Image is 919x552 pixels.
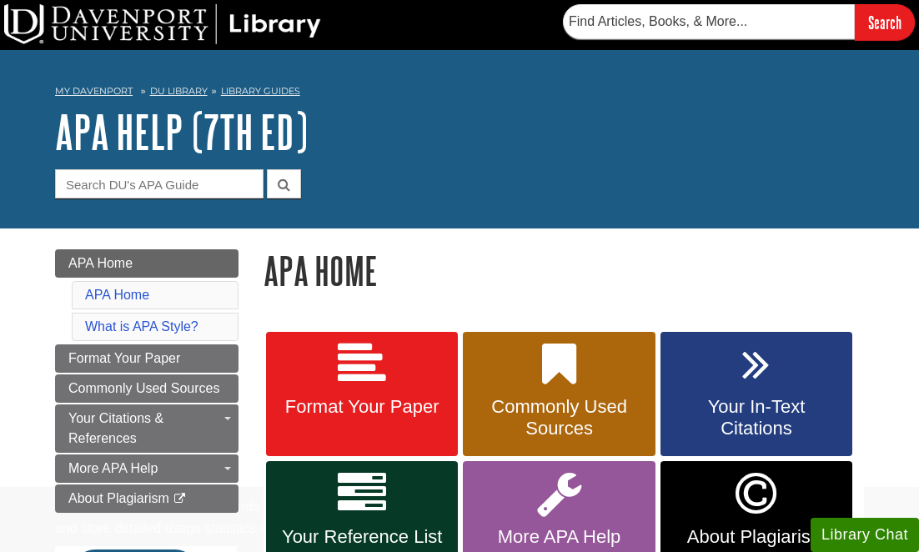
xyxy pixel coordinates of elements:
span: About Plagiarism [673,526,840,548]
a: My Davenport [55,84,133,98]
span: Commonly Used Sources [475,396,642,439]
img: DU Library [4,4,321,44]
input: Find Articles, Books, & More... [563,4,855,39]
span: Format Your Paper [68,351,180,365]
span: Commonly Used Sources [68,381,219,395]
span: Format Your Paper [279,396,445,418]
form: Searches DU Library's articles, books, and more [563,4,915,40]
span: Your Reference List [279,526,445,548]
a: Your In-Text Citations [660,332,852,457]
span: APA Home [68,256,133,270]
button: Library Chat [811,518,919,552]
span: Your In-Text Citations [673,396,840,439]
i: This link opens in a new window [173,494,187,504]
span: More APA Help [475,526,642,548]
a: Commonly Used Sources [463,332,655,457]
a: APA Home [55,249,239,278]
a: More APA Help [55,454,239,483]
a: Format Your Paper [266,332,458,457]
a: Library Guides [221,85,300,97]
nav: breadcrumb [55,80,864,107]
a: About Plagiarism [55,484,239,513]
a: APA Help (7th Ed) [55,106,308,158]
a: Format Your Paper [55,344,239,373]
h1: APA Home [264,249,864,292]
a: Your Citations & References [55,404,239,453]
span: More APA Help [68,461,158,475]
a: What is APA Style? [85,319,198,334]
a: APA Home [85,288,149,302]
span: Your Citations & References [68,411,163,445]
input: Search [855,4,915,40]
a: DU Library [150,85,208,97]
a: Commonly Used Sources [55,374,239,403]
input: Search DU's APA Guide [55,169,264,198]
span: About Plagiarism [68,491,169,505]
